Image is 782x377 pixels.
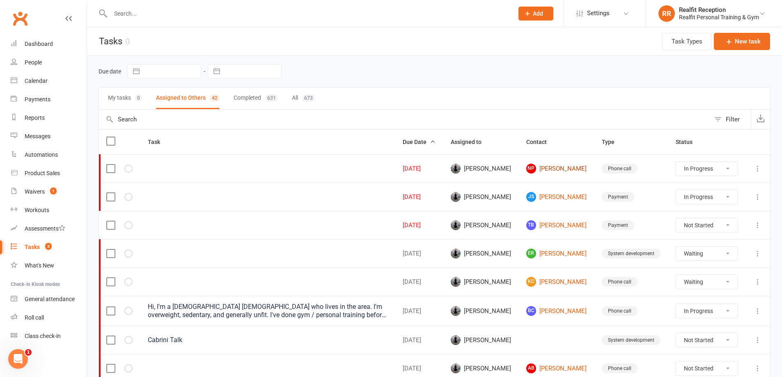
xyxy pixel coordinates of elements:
[602,249,660,258] div: System development
[25,225,65,232] div: Assessments
[302,94,315,102] div: 673
[11,53,87,72] a: People
[11,90,87,109] a: Payments
[602,277,638,287] div: Phone call
[526,220,587,230] a: TB[PERSON_NAME]
[50,187,57,194] span: 1
[25,59,42,66] div: People
[602,363,638,373] div: Phone call
[451,335,461,345] img: David Smethurst
[11,327,87,345] a: Class kiosk mode
[25,296,75,302] div: General attendance
[526,306,587,316] a: BC[PERSON_NAME]
[533,10,543,17] span: Add
[403,308,436,315] div: [DATE]
[11,146,87,164] a: Automations
[99,110,710,129] input: Search
[526,164,536,174] span: NP
[403,165,436,172] div: [DATE]
[451,306,461,316] img: David Smethurst
[451,249,511,258] span: [PERSON_NAME]
[25,314,44,321] div: Roll call
[25,244,40,250] div: Tasks
[451,277,461,287] img: David Smethurst
[679,14,759,21] div: Realfit Personal Training & Gym
[25,262,54,269] div: What's New
[148,303,388,319] div: Hi, I'm a [DEMOGRAPHIC_DATA] [DEMOGRAPHIC_DATA] who lives in the area. I'm overweight, sedentary,...
[25,96,50,103] div: Payments
[148,336,388,344] div: Cabrini Talk
[451,139,491,145] span: Assigned to
[148,139,169,145] span: Task
[11,35,87,53] a: Dashboard
[403,279,436,286] div: [DATE]
[11,290,87,308] a: General attendance kiosk mode
[11,308,87,327] a: Roll call
[25,349,32,356] span: 1
[292,87,315,109] button: All673
[11,238,87,256] a: Tasks 3
[11,183,87,201] a: Waivers 1
[25,170,60,176] div: Product Sales
[526,192,587,202] a: JS[PERSON_NAME]
[11,72,87,90] a: Calendar
[602,220,634,230] div: Payment
[403,222,436,229] div: [DATE]
[451,335,511,345] span: [PERSON_NAME]
[11,164,87,183] a: Product Sales
[451,306,511,316] span: [PERSON_NAME]
[25,41,53,47] div: Dashboard
[518,7,553,21] button: Add
[25,333,61,339] div: Class check-in
[526,277,536,287] span: KC
[148,137,169,147] button: Task
[451,164,461,174] img: David Smethurst
[602,139,624,145] span: Type
[99,68,121,75] label: Due date
[403,337,436,344] div: [DATE]
[156,87,220,109] button: Assigned to Others42
[526,306,536,316] span: BC
[403,365,436,372] div: [DATE]
[25,78,48,84] div: Calendar
[526,277,587,287] a: KC[PERSON_NAME]
[714,33,770,50] button: New task
[526,192,536,202] span: JS
[526,164,587,174] a: NP[PERSON_NAME]
[602,164,638,174] div: Phone call
[25,151,58,158] div: Automations
[8,349,28,369] iframe: Intercom live chat
[25,188,45,195] div: Waivers
[108,87,142,109] button: My tasks0
[25,114,45,121] div: Reports
[403,139,436,145] span: Due Date
[11,219,87,238] a: Assessments
[234,87,278,109] button: Completed631
[25,133,50,139] div: Messages
[125,37,130,46] div: 0
[451,363,511,373] span: [PERSON_NAME]
[526,139,556,145] span: Contact
[11,127,87,146] a: Messages
[526,363,536,373] span: AB
[658,5,675,22] div: RR
[679,6,759,14] div: Realfit Reception
[135,94,142,102] div: 0
[451,220,461,230] img: David Smethurst
[451,220,511,230] span: [PERSON_NAME]
[108,8,508,19] input: Search...
[87,27,130,55] h1: Tasks
[451,164,511,174] span: [PERSON_NAME]
[451,192,461,202] img: David Smethurst
[526,220,536,230] span: TB
[662,33,712,50] button: Task Types
[602,335,660,345] div: System development
[676,137,702,147] button: Status
[526,249,536,258] span: ER
[526,249,587,258] a: ER[PERSON_NAME]
[45,243,52,250] span: 3
[726,114,740,124] div: Filter
[451,277,511,287] span: [PERSON_NAME]
[11,109,87,127] a: Reports
[210,94,220,102] div: 42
